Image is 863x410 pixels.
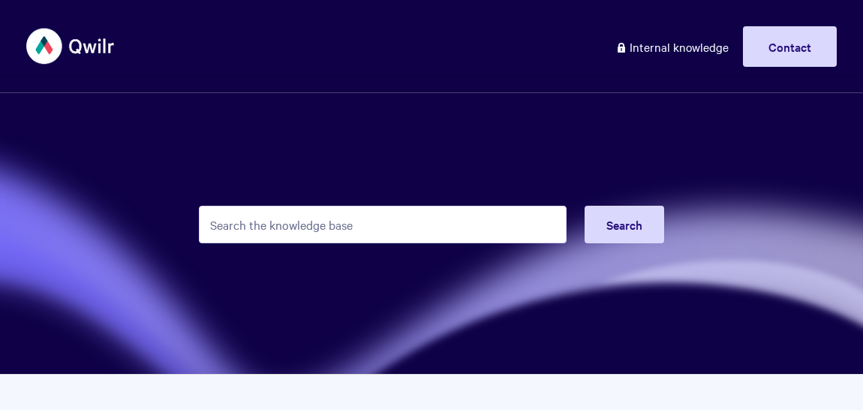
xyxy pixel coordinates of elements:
[585,206,664,243] button: Search
[199,206,567,243] input: Search the knowledge base
[743,26,837,67] a: Contact
[604,26,740,67] a: Internal knowledge
[26,18,116,74] img: Qwilr Help Center
[606,216,642,233] span: Search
